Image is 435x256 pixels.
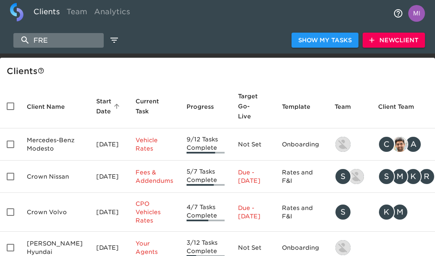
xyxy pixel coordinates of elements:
p: Due - [DATE] [238,204,269,220]
div: Client s [7,64,432,78]
div: S [335,204,351,220]
span: Calculated based on the start date and the duration of all Tasks contained in this Hub. [238,91,258,121]
div: kevin.lo@roadster.com [335,239,365,256]
p: Due - [DATE] [238,168,269,185]
a: Team [63,3,91,23]
input: search [13,33,104,48]
img: austin@roadster.com [349,169,364,184]
span: New Client [369,35,418,46]
img: logo [10,3,23,21]
button: Show My Tasks [292,33,358,48]
span: Current Task [136,96,173,116]
span: Progress [187,102,225,112]
img: sandeep@simplemnt.com [392,137,407,152]
img: kevin.lo@roadster.com [335,240,351,255]
td: Mercedes-Benz Modesto [20,128,90,161]
td: [DATE] [90,128,129,161]
div: K [405,168,422,185]
div: K [378,204,395,220]
div: savannah@roadster.com [335,204,365,220]
button: notifications [388,3,408,23]
div: kevin.lo@roadster.com [335,136,365,153]
div: A [405,136,422,153]
span: Team [335,102,362,112]
td: [DATE] [90,193,129,232]
div: S [378,168,395,185]
span: Template [282,102,321,112]
p: Vehicle Rates [136,136,173,153]
button: edit [107,33,121,47]
svg: This is a list of all of your clients and clients shared with you [38,67,44,74]
td: [DATE] [90,161,129,193]
span: Client Team [378,102,425,112]
button: NewClient [363,33,425,48]
div: R [418,168,435,185]
div: C [378,136,395,153]
span: Target Go-Live [238,91,269,121]
td: Rates and F&I [275,193,328,232]
div: S [335,168,351,185]
td: Onboarding [275,128,328,161]
div: M [391,204,408,220]
td: 5/7 Tasks Complete [180,161,231,193]
td: 4/7 Tasks Complete [180,193,231,232]
td: Rates and F&I [275,161,328,193]
td: Not Set [231,128,275,161]
span: Client Name [27,102,76,112]
p: Fees & Addendums [136,168,173,185]
a: Clients [30,3,63,23]
span: This is the next Task in this Hub that should be completed [136,96,162,116]
span: Start Date [96,96,122,116]
p: Your Agents [136,239,173,256]
td: 9/12 Tasks Complete [180,128,231,161]
div: savannah@roadster.com, austin@roadster.com [335,168,365,185]
a: Analytics [91,3,133,23]
td: Crown Nissan [20,161,90,193]
img: kevin.lo@roadster.com [335,137,351,152]
img: Profile [408,5,425,22]
div: M [391,168,408,185]
span: Show My Tasks [298,35,352,46]
p: CPO Vehicles Rates [136,200,173,225]
td: Crown Volvo [20,193,90,232]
